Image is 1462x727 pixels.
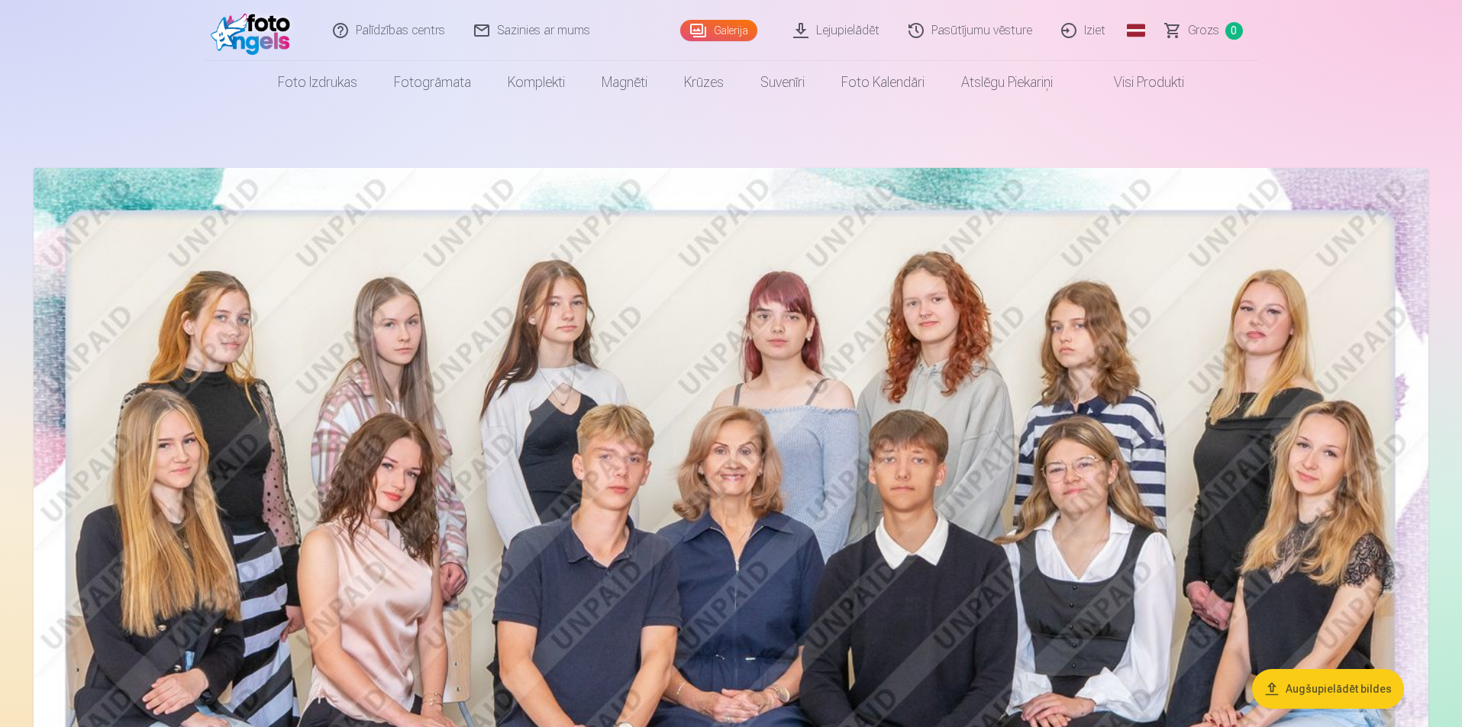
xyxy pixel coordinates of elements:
[666,61,742,104] a: Krūzes
[1225,22,1243,40] span: 0
[742,61,823,104] a: Suvenīri
[260,61,376,104] a: Foto izdrukas
[823,61,943,104] a: Foto kalendāri
[1071,61,1202,104] a: Visi produkti
[376,61,489,104] a: Fotogrāmata
[211,6,299,55] img: /fa1
[489,61,583,104] a: Komplekti
[680,20,757,41] a: Galerija
[583,61,666,104] a: Magnēti
[1252,669,1404,709] button: Augšupielādēt bildes
[943,61,1071,104] a: Atslēgu piekariņi
[1188,21,1219,40] span: Grozs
